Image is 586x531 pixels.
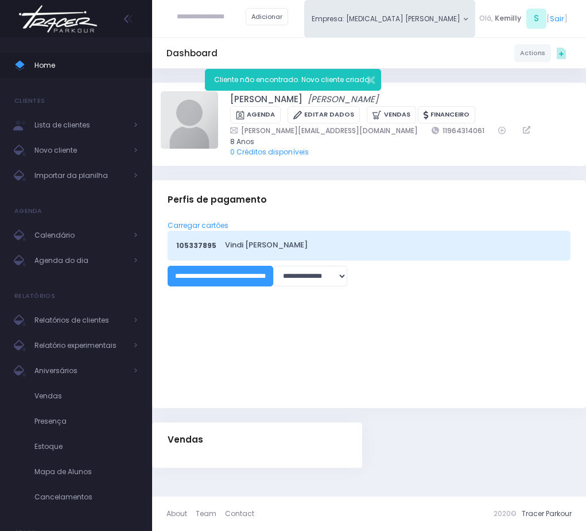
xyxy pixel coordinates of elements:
[34,439,138,454] span: Estoque
[166,503,196,524] a: About
[34,490,138,505] span: Cancelamentos
[176,241,216,251] span: 105337895
[495,13,521,24] span: Kemilly
[14,200,42,223] h4: Agenda
[230,93,302,106] a: [PERSON_NAME]
[34,168,126,183] span: Importar da planilha
[230,137,564,147] span: 8 Anos
[367,106,416,124] a: Vendas
[230,106,281,124] a: Agenda
[246,8,288,25] a: Adicionar
[479,13,493,24] span: Olá,
[494,509,517,518] span: 2020©
[288,106,360,124] a: Editar Dados
[34,253,126,268] span: Agenda do dia
[168,435,203,445] span: Vendas
[34,313,126,328] span: Relatórios de clientes
[526,9,546,29] span: S
[14,90,45,113] h4: Clientes
[196,503,225,524] a: Team
[522,509,572,518] a: Tracer Parkour
[225,503,254,524] a: Contact
[432,125,484,136] a: 11964314061
[514,44,551,61] a: Actions
[34,143,126,158] span: Novo cliente
[418,106,475,124] a: Financeiro
[34,338,126,353] span: Relatório experimentais
[308,93,378,106] a: [PERSON_NAME]
[475,7,572,30] div: [ ]
[166,48,218,59] h5: Dashboard
[34,464,138,479] span: Mapa de Alunos
[34,414,138,429] span: Presença
[34,58,138,73] span: Home
[308,93,378,105] i: [PERSON_NAME]
[34,389,138,404] span: Vendas
[550,13,564,24] a: Sair
[168,220,228,230] a: Carregar cartões
[34,363,126,378] span: Aniversários
[161,91,218,149] img: Maria Alice Bezerra avatar
[230,147,309,157] a: 0 Créditos disponíveis
[168,184,267,217] h3: Perfis de pagamento
[14,285,55,308] h4: Relatórios
[214,75,371,84] span: Cliente não encontrado. Novo cliente criado.
[225,239,558,250] a: Vindi [PERSON_NAME]
[34,228,126,243] span: Calendário
[230,125,418,136] a: [PERSON_NAME][EMAIL_ADDRESS][DOMAIN_NAME]
[34,118,126,133] span: Lista de clientes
